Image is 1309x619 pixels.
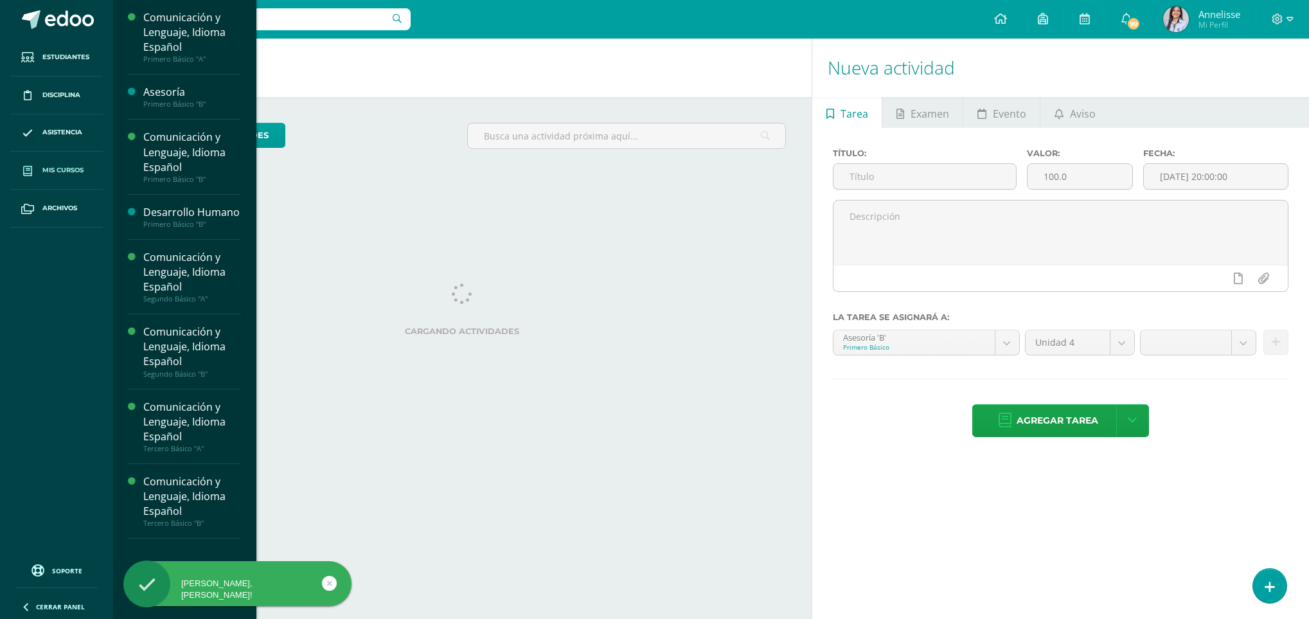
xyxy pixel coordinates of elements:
[42,127,82,138] span: Asistencia
[10,114,103,152] a: Asistencia
[963,97,1040,128] a: Evento
[143,444,241,453] div: Tercero Básico "A"
[36,602,85,611] span: Cerrar panel
[143,10,241,55] div: Comunicación y Lenguaje, Idioma Español
[143,400,241,444] div: Comunicación y Lenguaje, Idioma Español
[833,164,1016,189] input: Título
[143,250,241,294] div: Comunicación y Lenguaje, Idioma Español
[833,330,1019,355] a: Asesoría 'B'Primero Básico
[1198,19,1240,30] span: Mi Perfil
[143,85,241,100] div: Asesoría
[15,561,98,579] a: Soporte
[882,97,963,128] a: Examen
[42,203,77,213] span: Archivos
[1163,6,1189,32] img: ce85313aab1a127fef2f1313fe16fa65.png
[1035,330,1100,355] span: Unidad 4
[1040,97,1109,128] a: Aviso
[143,474,241,519] div: Comunicación y Lenguaje, Idioma Español
[843,330,985,343] div: Asesoría 'B'
[828,39,1294,97] h1: Nueva actividad
[42,90,80,100] span: Disciplina
[1070,98,1096,129] span: Aviso
[143,325,241,378] a: Comunicación y Lenguaje, Idioma EspañolSegundo Básico "B"
[143,205,241,220] div: Desarrollo Humano
[143,220,241,229] div: Primero Básico "B"
[1143,148,1288,158] label: Fecha:
[129,39,796,97] h1: Actividades
[1126,17,1141,31] span: 99
[143,100,241,109] div: Primero Básico "B"
[911,98,949,129] span: Examen
[139,327,786,336] label: Cargando actividades
[1144,164,1288,189] input: Fecha de entrega
[143,325,241,369] div: Comunicación y Lenguaje, Idioma Español
[143,250,241,303] a: Comunicación y Lenguaje, Idioma EspañolSegundo Básico "A"
[10,152,103,190] a: Mis cursos
[1028,164,1132,189] input: Puntos máximos
[10,76,103,114] a: Disciplina
[143,130,241,174] div: Comunicación y Lenguaje, Idioma Español
[42,52,89,62] span: Estudiantes
[143,10,241,64] a: Comunicación y Lenguaje, Idioma EspañolPrimero Básico "A"
[143,130,241,183] a: Comunicación y Lenguaje, Idioma EspañolPrimero Básico "B"
[143,55,241,64] div: Primero Básico "A"
[143,400,241,453] a: Comunicación y Lenguaje, Idioma EspañolTercero Básico "A"
[1026,330,1134,355] a: Unidad 4
[843,343,985,352] div: Primero Básico
[993,98,1026,129] span: Evento
[1017,405,1098,436] span: Agregar tarea
[143,294,241,303] div: Segundo Básico "A"
[143,205,241,229] a: Desarrollo HumanoPrimero Básico "B"
[468,123,785,148] input: Busca una actividad próxima aquí...
[121,8,411,30] input: Busca un usuario...
[833,148,1017,158] label: Título:
[143,175,241,184] div: Primero Básico "B"
[812,97,882,128] a: Tarea
[833,312,1288,322] label: La tarea se asignará a:
[42,165,84,175] span: Mis cursos
[10,190,103,228] a: Archivos
[143,85,241,109] a: AsesoríaPrimero Básico "B"
[841,98,868,129] span: Tarea
[10,39,103,76] a: Estudiantes
[1198,8,1240,21] span: Annelisse
[123,578,352,601] div: [PERSON_NAME], [PERSON_NAME]!
[52,566,82,575] span: Soporte
[143,370,241,379] div: Segundo Básico "B"
[143,474,241,528] a: Comunicación y Lenguaje, Idioma EspañolTercero Básico "B"
[143,519,241,528] div: Tercero Básico "B"
[1027,148,1133,158] label: Valor:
